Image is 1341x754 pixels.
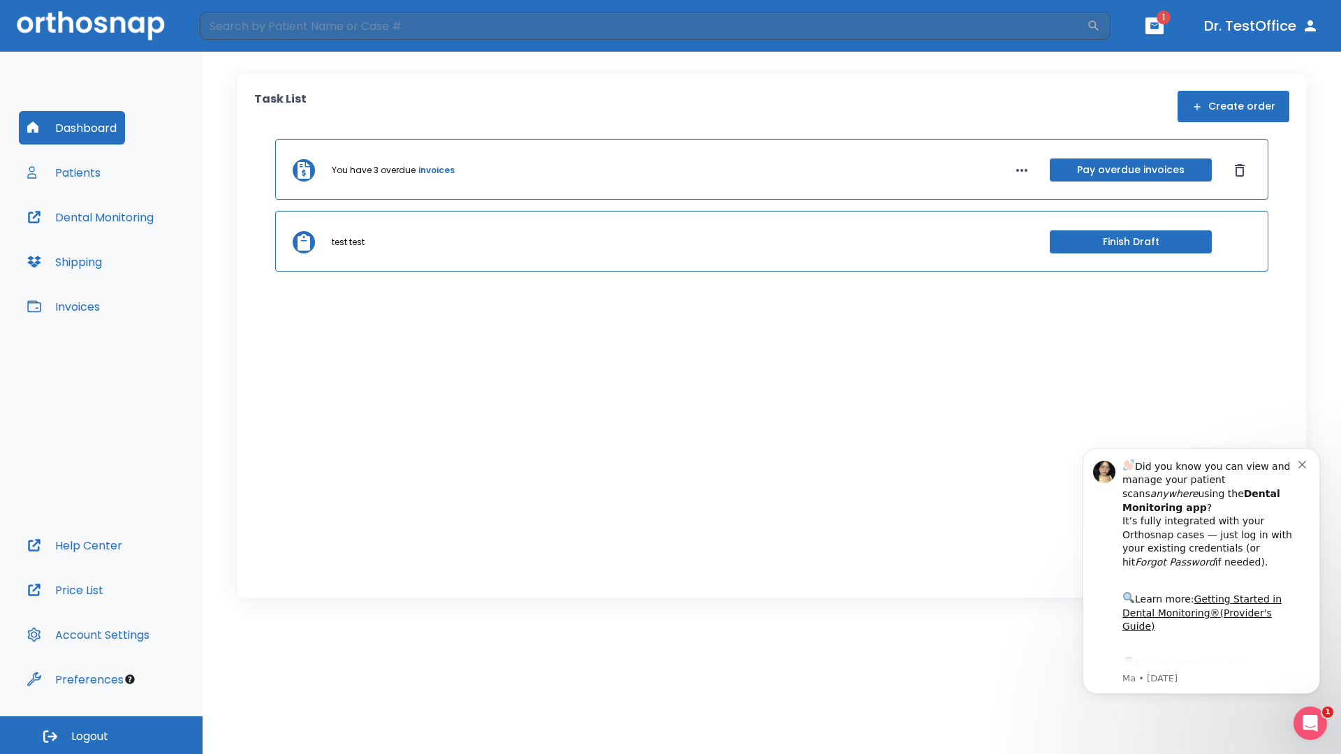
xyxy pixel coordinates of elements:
[1322,707,1333,718] span: 1
[19,528,131,562] button: Help Center
[17,11,165,40] img: Orthosnap
[1062,436,1341,702] iframe: Intercom notifications message
[19,245,110,279] button: Shipping
[124,673,136,686] div: Tooltip anchor
[61,219,237,290] div: Download the app: | ​ Let us know if you need help getting started!
[19,573,112,607] button: Price List
[19,111,125,145] button: Dashboard
[332,164,416,177] p: You have 3 overdue
[418,164,455,177] a: invoices
[237,22,248,33] button: Dismiss notification
[1199,13,1324,38] button: Dr. TestOffice
[19,156,109,189] button: Patients
[332,236,365,249] p: test test
[1050,158,1212,182] button: Pay overdue invoices
[61,237,237,249] p: Message from Ma, sent 5w ago
[1229,159,1251,182] button: Dismiss
[1157,10,1171,24] span: 1
[61,223,185,248] a: App Store
[200,12,1087,40] input: Search by Patient Name or Case #
[19,290,108,323] button: Invoices
[1050,230,1212,253] button: Finish Draft
[1294,707,1327,740] iframe: Intercom live chat
[19,200,162,234] button: Dental Monitoring
[19,663,132,696] button: Preferences
[254,91,307,122] p: Task List
[19,618,158,651] button: Account Settings
[71,729,108,744] span: Logout
[1178,91,1289,122] button: Create order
